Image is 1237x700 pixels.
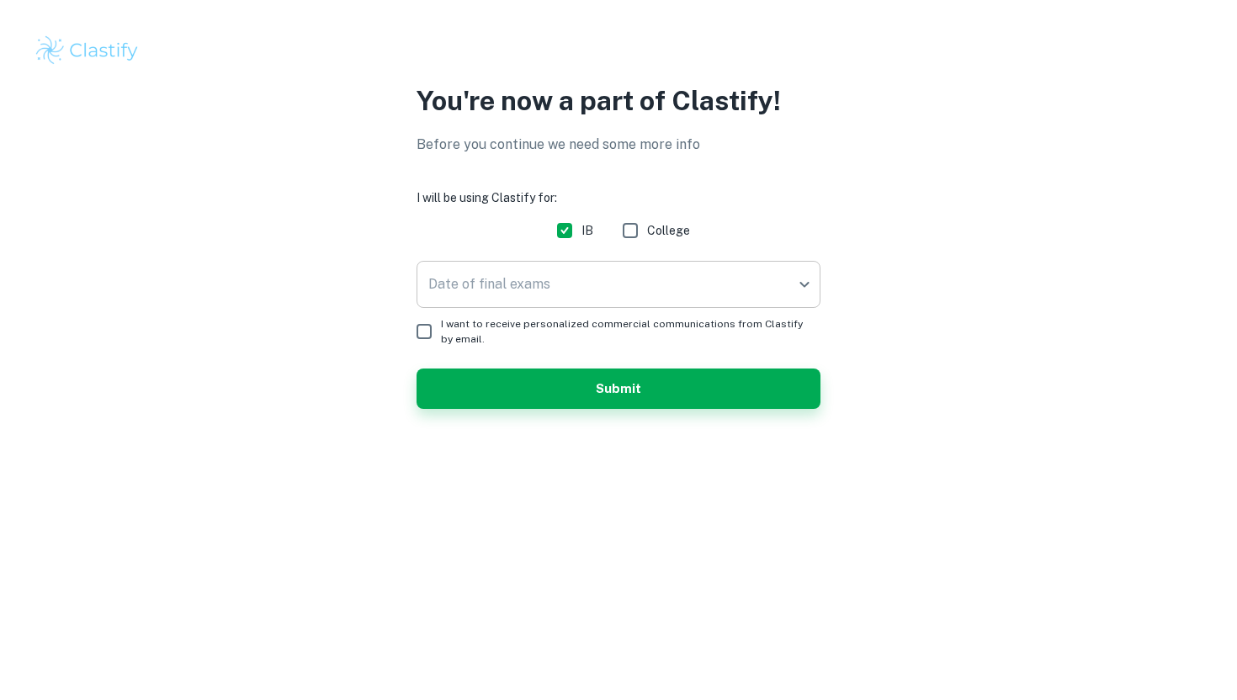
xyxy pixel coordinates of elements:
[34,34,141,67] img: Clastify logo
[417,188,820,207] h6: I will be using Clastify for:
[647,221,690,240] span: College
[417,369,820,409] button: Submit
[441,316,807,347] span: I want to receive personalized commercial communications from Clastify by email.
[581,221,593,240] span: IB
[417,81,820,121] p: You're now a part of Clastify!
[417,135,820,155] p: Before you continue we need some more info
[34,34,1203,67] a: Clastify logo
